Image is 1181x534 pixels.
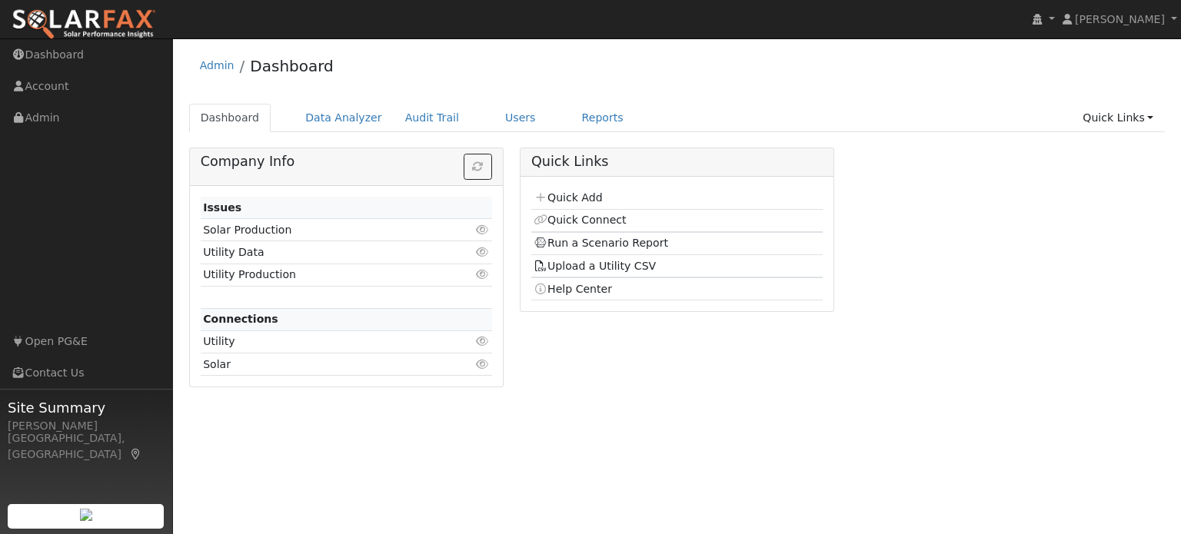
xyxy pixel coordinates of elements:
[534,283,612,295] a: Help Center
[476,359,490,370] i: Click to view
[201,154,492,170] h5: Company Info
[534,237,668,249] a: Run a Scenario Report
[534,214,626,226] a: Quick Connect
[129,448,143,460] a: Map
[250,57,334,75] a: Dashboard
[8,418,165,434] div: [PERSON_NAME]
[294,104,394,132] a: Data Analyzer
[476,224,490,235] i: Click to view
[200,59,235,71] a: Admin
[476,269,490,280] i: Click to view
[201,219,445,241] td: Solar Production
[201,330,445,353] td: Utility
[8,430,165,463] div: [GEOGRAPHIC_DATA], [GEOGRAPHIC_DATA]
[203,313,278,325] strong: Connections
[394,104,471,132] a: Audit Trail
[203,201,241,214] strong: Issues
[534,191,602,204] a: Quick Add
[80,509,92,521] img: retrieve
[189,104,271,132] a: Dashboard
[476,336,490,347] i: Click to view
[201,353,445,376] td: Solar
[1071,104,1165,132] a: Quick Links
[8,397,165,418] span: Site Summary
[494,104,547,132] a: Users
[476,247,490,257] i: Click to view
[201,264,445,286] td: Utility Production
[534,260,656,272] a: Upload a Utility CSV
[201,241,445,264] td: Utility Data
[12,8,156,41] img: SolarFax
[531,154,823,170] h5: Quick Links
[1075,13,1165,25] span: [PERSON_NAME]
[571,104,635,132] a: Reports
